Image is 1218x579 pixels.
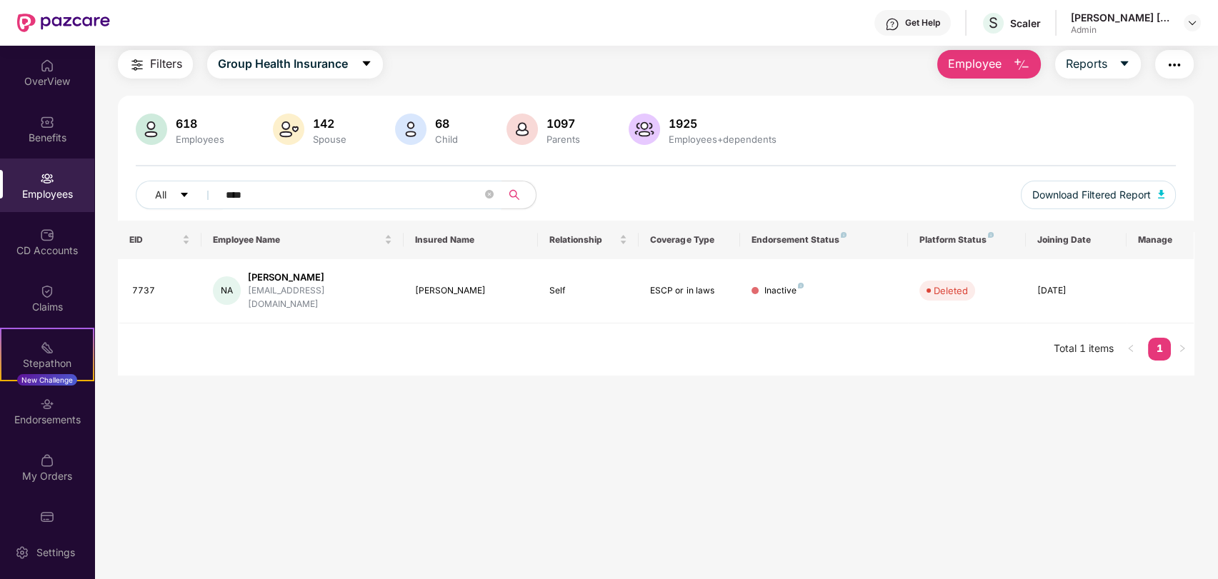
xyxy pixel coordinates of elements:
th: EID [118,221,202,259]
div: [EMAIL_ADDRESS][DOMAIN_NAME] [248,284,392,311]
button: left [1119,338,1142,361]
div: [PERSON_NAME] [PERSON_NAME] [1071,11,1171,24]
div: Parents [544,134,583,145]
li: 1 [1148,338,1171,361]
img: svg+xml;base64,PHN2ZyB4bWxucz0iaHR0cDovL3d3dy53My5vcmcvMjAwMC9zdmciIHdpZHRoPSIyMSIgaGVpZ2h0PSIyMC... [40,341,54,355]
img: svg+xml;base64,PHN2ZyB4bWxucz0iaHR0cDovL3d3dy53My5vcmcvMjAwMC9zdmciIHhtbG5zOnhsaW5rPSJodHRwOi8vd3... [506,114,538,145]
img: svg+xml;base64,PHN2ZyB4bWxucz0iaHR0cDovL3d3dy53My5vcmcvMjAwMC9zdmciIHhtbG5zOnhsaW5rPSJodHRwOi8vd3... [273,114,304,145]
div: Admin [1071,24,1171,36]
img: svg+xml;base64,PHN2ZyBpZD0iSG9tZSIgeG1sbnM9Imh0dHA6Ly93d3cudzMub3JnLzIwMDAvc3ZnIiB3aWR0aD0iMjAiIG... [40,59,54,73]
div: 1925 [666,116,779,131]
button: search [501,181,536,209]
div: Deleted [934,283,968,298]
div: Scaler [1010,16,1041,30]
span: All [155,187,166,203]
span: S [989,14,998,31]
button: Group Health Insurancecaret-down [207,50,383,79]
div: Settings [32,545,79,560]
button: Download Filtered Report [1021,181,1177,209]
div: NA [213,276,241,305]
span: search [501,189,529,201]
img: svg+xml;base64,PHN2ZyB4bWxucz0iaHR0cDovL3d3dy53My5vcmcvMjAwMC9zdmciIHhtbG5zOnhsaW5rPSJodHRwOi8vd3... [395,114,426,145]
img: svg+xml;base64,PHN2ZyB4bWxucz0iaHR0cDovL3d3dy53My5vcmcvMjAwMC9zdmciIHhtbG5zOnhsaW5rPSJodHRwOi8vd3... [629,114,660,145]
th: Insured Name [404,221,538,259]
img: svg+xml;base64,PHN2ZyB4bWxucz0iaHR0cDovL3d3dy53My5vcmcvMjAwMC9zdmciIHdpZHRoPSI4IiBoZWlnaHQ9IjgiIH... [841,232,847,238]
a: 1 [1148,338,1171,359]
img: New Pazcare Logo [17,14,110,32]
div: [PERSON_NAME] [248,271,392,284]
img: svg+xml;base64,PHN2ZyB4bWxucz0iaHR0cDovL3d3dy53My5vcmcvMjAwMC9zdmciIHhtbG5zOnhsaW5rPSJodHRwOi8vd3... [1013,56,1030,74]
button: Filters [118,50,193,79]
div: 68 [432,116,461,131]
li: Previous Page [1119,338,1142,361]
span: caret-down [179,190,189,201]
div: Spouse [310,134,349,145]
th: Relationship [538,221,639,259]
div: ESCP or in laws [650,284,728,298]
div: Platform Status [919,234,1014,246]
img: svg+xml;base64,PHN2ZyBpZD0iRW1wbG95ZWVzIiB4bWxucz0iaHR0cDovL3d3dy53My5vcmcvMjAwMC9zdmciIHdpZHRoPS... [40,171,54,186]
img: svg+xml;base64,PHN2ZyBpZD0iTXlfT3JkZXJzIiBkYXRhLW5hbWU9Ik15IE9yZGVycyIgeG1sbnM9Imh0dHA6Ly93d3cudz... [40,453,54,468]
span: Filters [150,55,182,73]
img: svg+xml;base64,PHN2ZyBpZD0iQ2xhaW0iIHhtbG5zPSJodHRwOi8vd3d3LnczLm9yZy8yMDAwL3N2ZyIgd2lkdGg9IjIwIi... [40,284,54,298]
span: right [1178,344,1187,353]
span: close-circle [485,190,494,198]
th: Joining Date [1026,221,1127,259]
div: Employees+dependents [666,134,779,145]
span: caret-down [1119,58,1130,71]
img: svg+xml;base64,PHN2ZyBpZD0iU2V0dGluZy0yMHgyMCIgeG1sbnM9Imh0dHA6Ly93d3cudzMub3JnLzIwMDAvc3ZnIiB3aW... [15,545,29,560]
img: svg+xml;base64,PHN2ZyB4bWxucz0iaHR0cDovL3d3dy53My5vcmcvMjAwMC9zdmciIHdpZHRoPSI4IiBoZWlnaHQ9IjgiIH... [798,283,804,288]
div: 142 [310,116,349,131]
button: Reportscaret-down [1055,50,1141,79]
img: svg+xml;base64,PHN2ZyBpZD0iUGF6Y2FyZCIgeG1sbnM9Imh0dHA6Ly93d3cudzMub3JnLzIwMDAvc3ZnIiB3aWR0aD0iMj... [40,510,54,524]
span: Reports [1066,55,1107,73]
div: 618 [173,116,227,131]
span: Relationship [549,234,617,246]
img: svg+xml;base64,PHN2ZyBpZD0iSGVscC0zMngzMiIgeG1sbnM9Imh0dHA6Ly93d3cudzMub3JnLzIwMDAvc3ZnIiB3aWR0aD... [885,17,899,31]
div: [DATE] [1037,284,1115,298]
span: left [1127,344,1135,353]
th: Employee Name [201,221,403,259]
div: Endorsement Status [752,234,897,246]
button: Employee [937,50,1041,79]
img: svg+xml;base64,PHN2ZyBpZD0iRW5kb3JzZW1lbnRzIiB4bWxucz0iaHR0cDovL3d3dy53My5vcmcvMjAwMC9zdmciIHdpZH... [40,397,54,411]
button: Allcaret-down [136,181,223,209]
div: [PERSON_NAME] [415,284,526,298]
li: Total 1 items [1054,338,1114,361]
img: svg+xml;base64,PHN2ZyB4bWxucz0iaHR0cDovL3d3dy53My5vcmcvMjAwMC9zdmciIHhtbG5zOnhsaW5rPSJodHRwOi8vd3... [136,114,167,145]
div: 1097 [544,116,583,131]
span: caret-down [361,58,372,71]
span: Employee Name [213,234,381,246]
img: svg+xml;base64,PHN2ZyB4bWxucz0iaHR0cDovL3d3dy53My5vcmcvMjAwMC9zdmciIHdpZHRoPSIyNCIgaGVpZ2h0PSIyNC... [129,56,146,74]
span: Employee [948,55,1002,73]
span: EID [129,234,180,246]
div: Get Help [905,17,940,29]
li: Next Page [1171,338,1194,361]
span: Group Health Insurance [218,55,348,73]
span: Download Filtered Report [1032,187,1151,203]
img: svg+xml;base64,PHN2ZyB4bWxucz0iaHR0cDovL3d3dy53My5vcmcvMjAwMC9zdmciIHdpZHRoPSIyNCIgaGVpZ2h0PSIyNC... [1166,56,1183,74]
button: right [1171,338,1194,361]
th: Coverage Type [639,221,739,259]
div: 7737 [132,284,191,298]
div: Inactive [764,284,804,298]
div: Employees [173,134,227,145]
span: close-circle [485,188,494,202]
img: svg+xml;base64,PHN2ZyB4bWxucz0iaHR0cDovL3d3dy53My5vcmcvMjAwMC9zdmciIHdpZHRoPSI4IiBoZWlnaHQ9IjgiIH... [988,232,994,238]
th: Manage [1127,221,1194,259]
img: svg+xml;base64,PHN2ZyBpZD0iRHJvcGRvd24tMzJ4MzIiIHhtbG5zPSJodHRwOi8vd3d3LnczLm9yZy8yMDAwL3N2ZyIgd2... [1187,17,1198,29]
img: svg+xml;base64,PHN2ZyB4bWxucz0iaHR0cDovL3d3dy53My5vcmcvMjAwMC9zdmciIHhtbG5zOnhsaW5rPSJodHRwOi8vd3... [1158,190,1165,198]
img: svg+xml;base64,PHN2ZyBpZD0iQmVuZWZpdHMiIHhtbG5zPSJodHRwOi8vd3d3LnczLm9yZy8yMDAwL3N2ZyIgd2lkdGg9Ij... [40,115,54,129]
div: New Challenge [17,374,77,386]
div: Stepathon [1,356,93,371]
div: Self [549,284,627,298]
img: svg+xml;base64,PHN2ZyBpZD0iQ0RfQWNjb3VudHMiIGRhdGEtbmFtZT0iQ0QgQWNjb3VudHMiIHhtbG5zPSJodHRwOi8vd3... [40,228,54,242]
div: Child [432,134,461,145]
